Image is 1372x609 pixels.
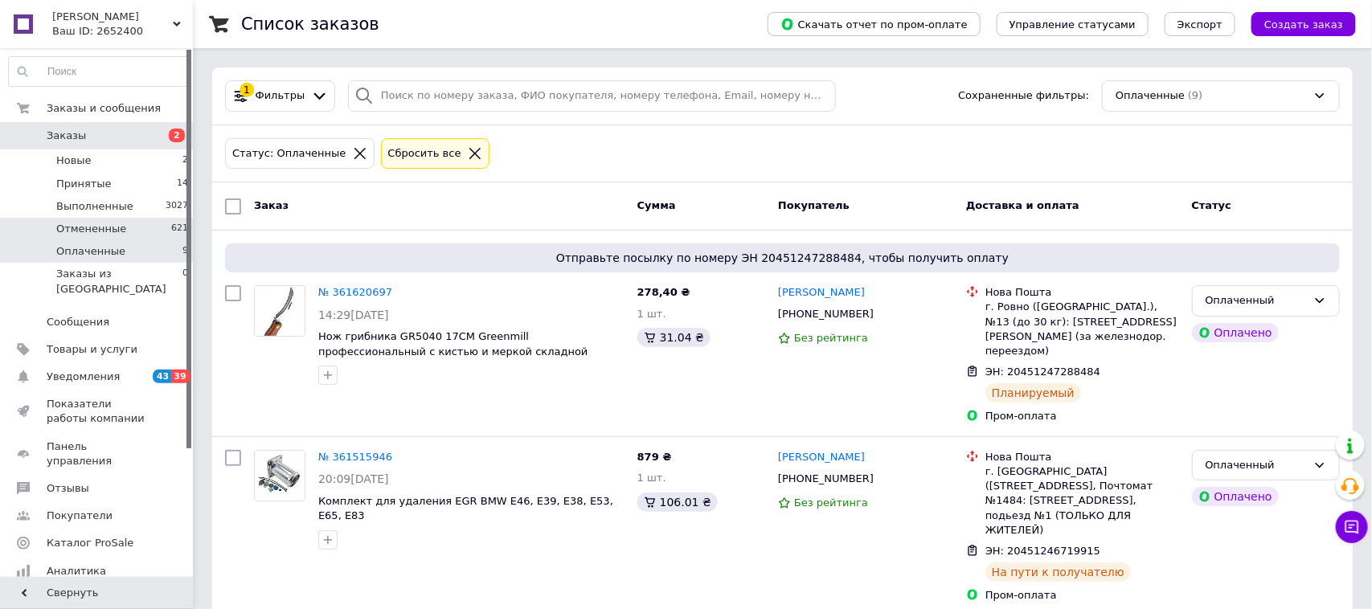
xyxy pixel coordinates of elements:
[985,588,1179,603] div: Пром-оплата
[778,450,865,465] a: [PERSON_NAME]
[794,497,868,509] span: Без рейтинга
[637,328,711,347] div: 31.04 ₴
[318,330,588,372] a: Нож грибника GR5040 17CM Greenmill профессиональный с кистью и меркой складной прочный
[169,129,185,142] span: 2
[56,153,92,168] span: Новые
[985,300,1179,358] div: г. Ровно ([GEOGRAPHIC_DATA].), №13 (до 30 кг): [STREET_ADDRESS][PERSON_NAME] (за железнодор. пере...
[985,409,1179,423] div: Пром-оплата
[1177,18,1223,31] span: Экспорт
[637,472,666,484] span: 1 шт.
[47,481,89,496] span: Отзывы
[182,153,188,168] span: 2
[778,199,850,211] span: Покупатель
[254,450,305,501] a: Фото товару
[47,101,161,116] span: Заказы и сообщения
[318,495,613,522] a: Комплект для удаления EGR BMW E46, E39, E38, E53, E65, E83
[1192,487,1279,506] div: Оплачено
[47,342,137,357] span: Товары и услуги
[318,472,389,485] span: 20:09[DATE]
[768,12,981,36] button: Скачать отчет по пром-оплате
[958,88,1089,104] span: Сохраненные фильтры:
[778,285,865,300] a: [PERSON_NAME]
[1251,12,1356,36] button: Создать заказ
[637,199,676,211] span: Сумма
[47,315,109,329] span: Сообщения
[47,370,120,384] span: Уведомления
[1206,457,1307,474] div: Оплаченный
[1116,88,1185,104] span: Оплаченные
[182,267,188,296] span: 0
[637,286,690,298] span: 278,40 ₴
[171,370,190,383] span: 39
[231,250,1333,266] span: Отправьте посылку по номеру ЭН 20451247288484, чтобы получить оплату
[166,199,188,214] span: 3027
[182,244,188,259] span: 9
[240,83,254,97] div: 1
[254,285,305,337] a: Фото товару
[1010,18,1136,31] span: Управление статусами
[997,12,1149,36] button: Управление статусами
[348,80,837,112] input: Поиск по номеру заказа, ФИО покупателя, номеру телефона, Email, номеру накладной
[52,24,193,39] div: Ваш ID: 2652400
[1188,89,1202,101] span: (9)
[153,370,171,383] span: 43
[966,199,1079,211] span: Доставка и оплата
[256,88,305,104] span: Фильтры
[47,564,106,578] span: Аналитика
[47,397,149,426] span: Показатели работы компании
[56,222,126,236] span: Отмененные
[229,145,350,162] div: Статус: Оплаченные
[56,267,182,296] span: Заказы из [GEOGRAPHIC_DATA]
[985,366,1100,378] span: ЭН: 20451247288484
[47,509,113,523] span: Покупатели
[1206,292,1307,309] div: Оплаченный
[56,199,133,214] span: Выполненные
[985,545,1100,557] span: ЭН: 20451246719915
[1165,12,1235,36] button: Экспорт
[1192,323,1279,342] div: Оплачено
[1192,199,1232,211] span: Статус
[985,562,1131,582] div: На пути к получателю
[985,464,1179,537] div: г. [GEOGRAPHIC_DATA] ([STREET_ADDRESS], Почтомат №1484: [STREET_ADDRESS], подьезд №1 (ТОЛЬКО ДЛЯ ...
[385,145,465,162] div: Сбросить все
[255,451,305,501] img: Фото товару
[9,57,189,86] input: Поиск
[177,177,188,191] span: 14
[780,17,968,31] span: Скачать отчет по пром-оплате
[171,222,188,236] span: 621
[775,468,877,489] div: [PHONE_NUMBER]
[985,383,1081,403] div: Планируемый
[255,286,305,336] img: Фото товару
[637,451,672,463] span: 879 ₴
[47,439,149,468] span: Панель управления
[985,285,1179,300] div: Нова Пошта
[318,451,392,463] a: № 361515946
[637,493,718,512] div: 106.01 ₴
[254,199,289,211] span: Заказ
[1336,511,1368,543] button: Чат с покупателем
[47,536,133,550] span: Каталог ProSale
[241,14,379,34] h1: Список заказов
[52,10,173,24] span: NIKO
[47,129,86,143] span: Заказы
[985,450,1179,464] div: Нова Пошта
[775,304,877,325] div: [PHONE_NUMBER]
[56,244,125,259] span: Оплаченные
[1235,18,1356,30] a: Создать заказ
[1264,18,1343,31] span: Создать заказ
[318,286,392,298] a: № 361620697
[794,332,868,344] span: Без рейтинга
[56,177,112,191] span: Принятые
[637,308,666,320] span: 1 шт.
[318,309,389,321] span: 14:29[DATE]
